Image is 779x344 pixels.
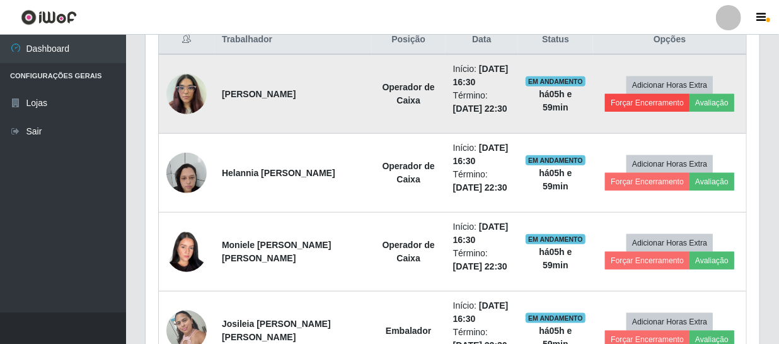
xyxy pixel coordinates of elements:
strong: Operador de Caixa [383,82,435,105]
span: EM ANDAMENTO [526,313,586,323]
strong: [PERSON_NAME] [222,89,296,99]
li: Início: [453,62,511,89]
img: 1743385442240.jpeg [166,67,207,121]
li: Início: [453,141,511,168]
li: Término: [453,247,511,273]
strong: Operador de Caixa [383,240,435,263]
li: Início: [453,299,511,326]
th: Status [518,25,593,55]
strong: Josileia [PERSON_NAME] [PERSON_NAME] [222,319,331,342]
button: Adicionar Horas Extra [626,76,713,94]
strong: Helannia [PERSON_NAME] [222,168,335,178]
strong: Embalador [386,326,431,336]
time: [DATE] 16:30 [453,222,509,245]
time: [DATE] 16:30 [453,300,509,324]
strong: há 05 h e 59 min [539,247,572,270]
img: 1730987452879.jpeg [166,146,207,199]
img: CoreUI Logo [21,9,77,25]
button: Adicionar Horas Extra [626,313,713,331]
th: Opções [593,25,746,55]
strong: Moniele [PERSON_NAME] [PERSON_NAME] [222,240,331,263]
img: 1742821010159.jpeg [166,225,207,278]
th: Trabalhador [214,25,372,55]
button: Forçar Encerramento [605,173,690,191]
button: Forçar Encerramento [605,94,690,112]
button: Avaliação [690,94,734,112]
li: Término: [453,168,511,194]
strong: há 05 h e 59 min [539,168,572,191]
button: Adicionar Horas Extra [626,155,713,173]
span: EM ANDAMENTO [526,234,586,244]
time: [DATE] 22:30 [453,261,507,271]
strong: há 05 h e 59 min [539,89,572,112]
button: Avaliação [690,173,734,191]
li: Término: [453,89,511,116]
th: Posição [372,25,446,55]
th: Data [446,25,518,55]
time: [DATE] 16:30 [453,143,509,166]
time: [DATE] 22:30 [453,104,507,114]
li: Início: [453,220,511,247]
strong: Operador de Caixa [383,161,435,184]
button: Forçar Encerramento [605,252,690,270]
button: Adicionar Horas Extra [626,234,713,252]
time: [DATE] 22:30 [453,182,507,193]
time: [DATE] 16:30 [453,64,509,87]
button: Avaliação [690,252,734,270]
span: EM ANDAMENTO [526,155,586,165]
span: EM ANDAMENTO [526,76,586,86]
